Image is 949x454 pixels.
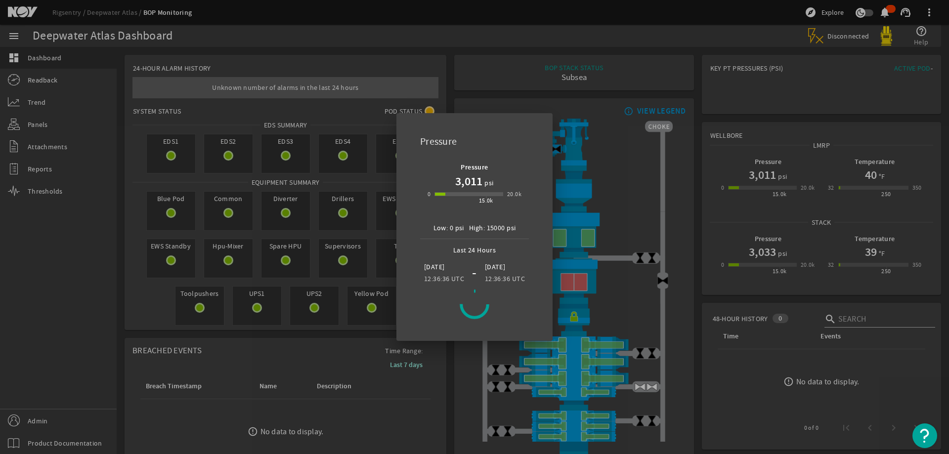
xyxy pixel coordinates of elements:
div: Pressure [408,125,541,154]
div: 20.0k [507,189,521,199]
legacy-datetime-component: [DATE] [424,262,445,271]
div: 0 [428,189,431,199]
div: - [468,267,480,279]
b: Pressure [461,163,488,172]
span: Last 24 Hours [448,239,501,256]
legacy-datetime-component: 12:36:36 UTC [485,274,525,283]
legacy-datetime-component: 12:36:36 UTC [424,274,464,283]
div: High: 15000 psi [469,222,516,234]
h1: 3,011 [455,173,482,189]
div: Low: 0 psi [433,222,464,234]
span: psi [482,177,493,189]
legacy-datetime-component: [DATE] [485,262,506,271]
div: 15.0k [479,196,493,206]
button: Open Resource Center [912,423,937,448]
